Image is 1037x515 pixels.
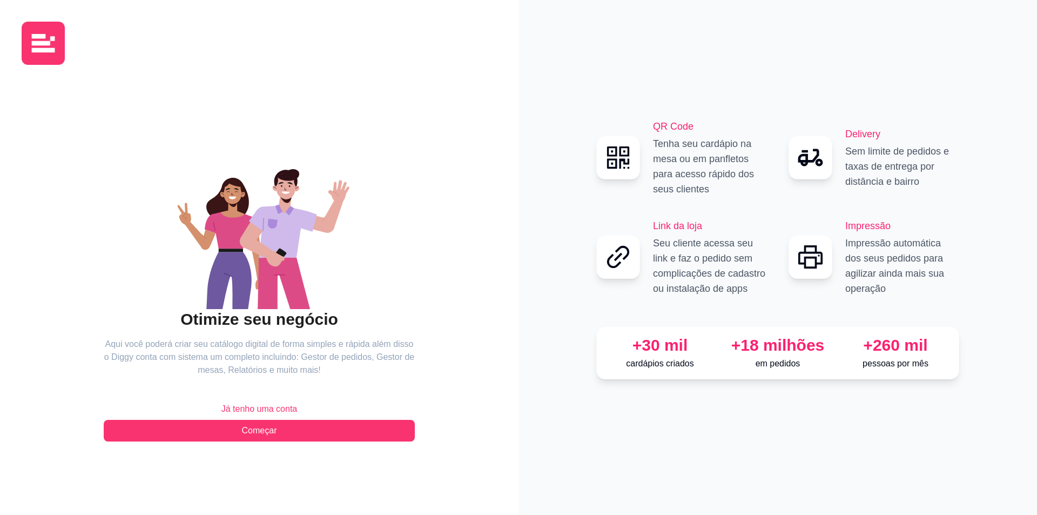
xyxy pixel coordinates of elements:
[104,398,415,420] button: Já tenho uma conta
[22,22,65,65] img: logo
[841,357,950,370] p: pessoas por mês
[845,144,959,189] p: Sem limite de pedidos e taxas de entrega por distância e bairro
[104,309,415,330] h2: Otimize seu negócio
[605,336,715,355] div: +30 mil
[845,218,959,233] h2: Impressão
[653,236,767,296] p: Seu cliente acessa seu link e faz o pedido sem complicações de cadastro ou instalação de apps
[653,218,767,233] h2: Link da loja
[723,357,832,370] p: em pedidos
[653,136,767,197] p: Tenha seu cardápio na mesa ou em panfletos para acesso rápido dos seus clientes
[605,357,715,370] p: cardápios criados
[723,336,832,355] div: +18 milhões
[845,126,959,142] h2: Delivery
[845,236,959,296] p: Impressão automática dos seus pedidos para agilizar ainda mais sua operação
[104,147,415,309] div: animation
[841,336,950,355] div: +260 mil
[104,338,415,377] article: Aqui você poderá criar seu catálogo digital de forma simples e rápida além disso o Diggy conta co...
[653,119,767,134] h2: QR Code
[242,424,277,437] span: Começar
[221,403,298,416] span: Já tenho uma conta
[104,420,415,442] button: Começar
